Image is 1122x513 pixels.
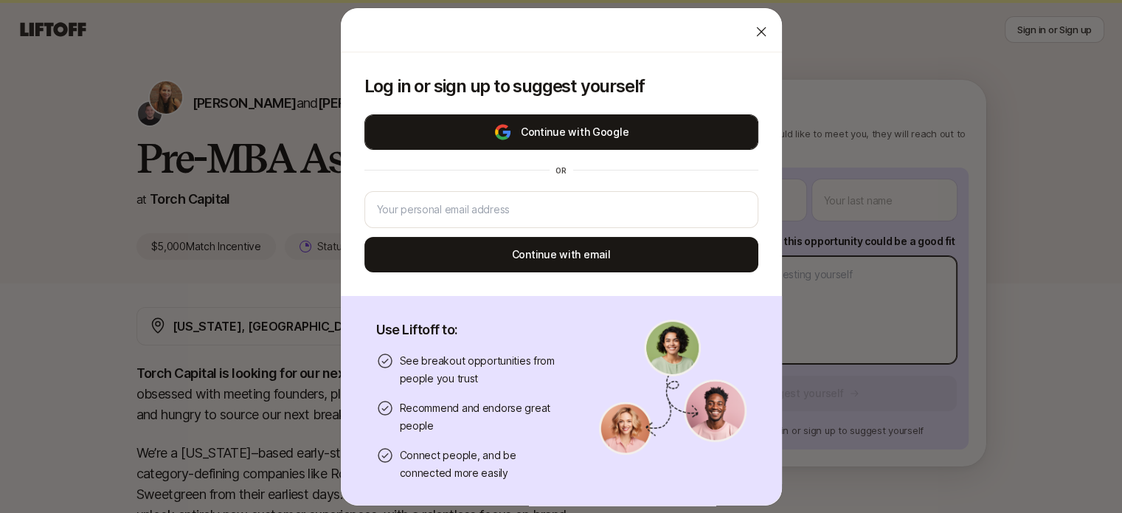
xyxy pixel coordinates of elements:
[400,447,564,482] p: Connect people, and be connected more easily
[550,165,573,176] div: or
[400,352,564,388] p: See breakout opportunities from people you trust
[364,76,758,97] p: Log in or sign up to suggest yourself
[376,320,564,340] p: Use Liftoff to:
[599,320,747,455] img: signup-banner
[364,114,758,150] button: Continue with Google
[377,201,746,218] input: Your personal email address
[364,237,758,272] button: Continue with email
[494,123,512,141] img: google-logo
[400,399,564,435] p: Recommend and endorse great people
